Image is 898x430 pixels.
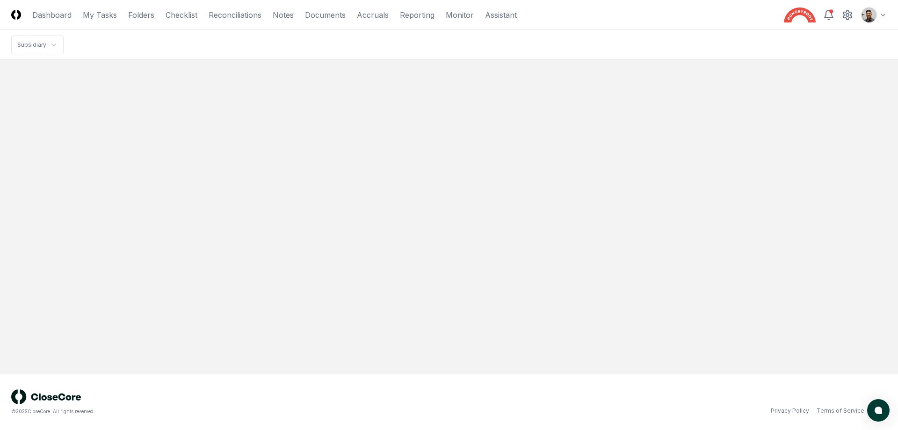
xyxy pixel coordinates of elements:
a: My Tasks [83,9,117,21]
img: d09822cc-9b6d-4858-8d66-9570c114c672_eec49429-a748-49a0-a6ec-c7bd01c6482e.png [862,7,876,22]
img: Hungryroot logo [784,7,816,22]
a: Dashboard [32,9,72,21]
div: Subsidiary [17,41,46,49]
a: Terms of Service [817,407,864,415]
a: Monitor [446,9,474,21]
a: Privacy Policy [771,407,809,415]
div: © 2025 CloseCore. All rights reserved. [11,408,449,415]
a: Reconciliations [209,9,261,21]
a: Assistant [485,9,517,21]
a: Documents [305,9,346,21]
img: logo [11,389,81,404]
a: Notes [273,9,294,21]
img: Logo [11,10,21,20]
a: Folders [128,9,154,21]
nav: breadcrumb [11,36,64,54]
a: Reporting [400,9,435,21]
a: Checklist [166,9,197,21]
button: atlas-launcher [867,399,890,422]
a: Accruals [357,9,389,21]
